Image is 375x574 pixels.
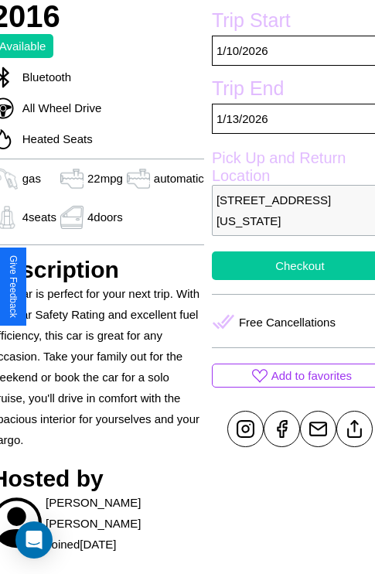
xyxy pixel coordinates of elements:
[271,365,352,386] p: Add to favorites
[22,207,56,227] p: 4 seats
[123,167,154,190] img: gas
[87,168,123,189] p: 22 mpg
[46,534,116,555] p: Joined [DATE]
[15,97,102,118] p: All Wheel Drive
[46,492,204,534] p: [PERSON_NAME] [PERSON_NAME]
[154,168,204,189] p: automatic
[239,312,336,333] p: Free Cancellations
[56,167,87,190] img: gas
[15,128,93,149] p: Heated Seats
[15,521,53,559] div: Open Intercom Messenger
[87,207,123,227] p: 4 doors
[15,67,71,87] p: Bluetooth
[22,168,41,189] p: gas
[8,255,19,318] div: Give Feedback
[56,206,87,229] img: gas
